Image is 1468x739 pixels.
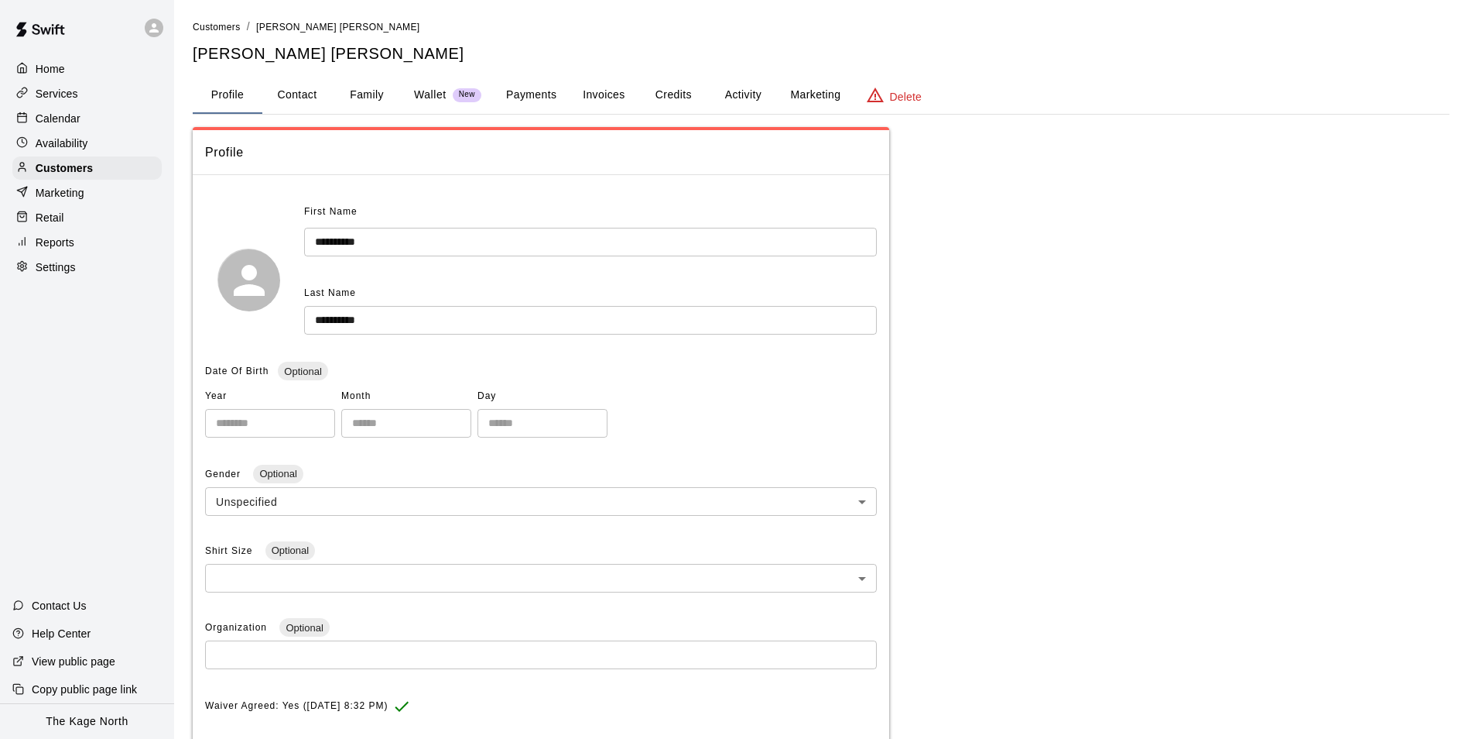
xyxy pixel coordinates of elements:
[193,20,241,33] a: Customers
[265,545,315,556] span: Optional
[304,287,356,298] span: Last Name
[205,545,256,556] span: Shirt Size
[341,384,471,409] span: Month
[708,77,778,114] button: Activity
[32,654,115,669] p: View public page
[32,682,137,697] p: Copy public page link
[46,713,128,730] p: The Kage North
[12,181,162,205] a: Marketing
[32,626,91,641] p: Help Center
[262,77,332,114] button: Contact
[12,231,162,254] a: Reports
[36,86,78,101] p: Services
[36,185,84,201] p: Marketing
[890,89,922,105] p: Delete
[304,200,358,225] span: First Name
[193,19,1449,36] nav: breadcrumb
[205,694,388,719] span: Waiver Agreed: Yes ([DATE] 8:32 PM)
[32,598,87,614] p: Contact Us
[12,82,162,105] a: Services
[414,87,447,103] p: Wallet
[12,57,162,81] a: Home
[494,77,569,114] button: Payments
[205,384,335,409] span: Year
[205,469,244,479] span: Gender
[247,19,250,35] li: /
[12,206,162,229] a: Retail
[569,77,638,114] button: Invoices
[453,90,481,100] span: New
[12,132,162,155] a: Availability
[205,487,877,516] div: Unspecified
[36,160,93,176] p: Customers
[332,77,402,114] button: Family
[12,256,162,279] a: Settings
[477,384,607,409] span: Day
[36,235,74,250] p: Reports
[193,22,241,33] span: Customers
[36,111,80,126] p: Calendar
[279,622,329,634] span: Optional
[278,366,327,377] span: Optional
[205,366,269,376] span: Date Of Birth
[256,22,420,33] span: [PERSON_NAME] [PERSON_NAME]
[638,77,708,114] button: Credits
[193,77,262,114] button: Profile
[193,43,1449,64] h5: [PERSON_NAME] [PERSON_NAME]
[205,622,270,633] span: Organization
[36,136,88,151] p: Availability
[36,260,76,275] p: Settings
[36,61,65,77] p: Home
[205,143,877,163] span: Profile
[36,210,64,225] p: Retail
[193,77,1449,114] div: basic tabs example
[12,156,162,180] a: Customers
[778,77,853,114] button: Marketing
[253,468,303,479] span: Optional
[12,107,162,130] a: Calendar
